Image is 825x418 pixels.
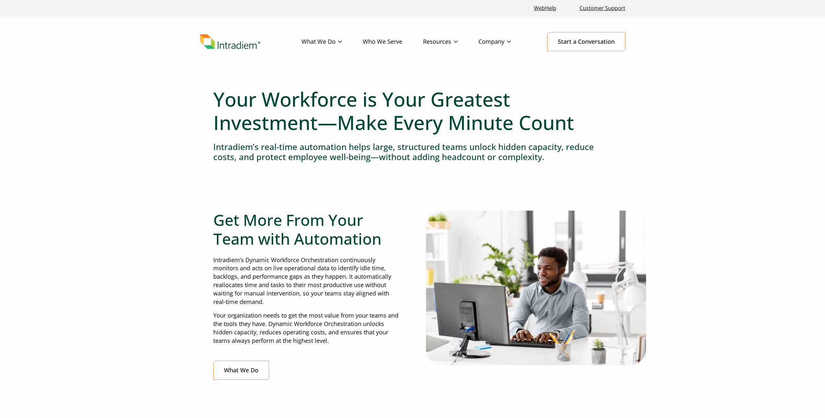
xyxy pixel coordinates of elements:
a: What We Do [301,32,363,51]
h2: Get More From Your Team with Automation [213,211,399,248]
a: Resources [423,32,478,51]
a: Link opens in a new window [531,1,559,15]
h1: Your Workforce is Your Greatest Investment—Make Every Minute Count [213,87,612,134]
a: Start a Conversation [547,32,625,51]
img: Man typing on computer with real-time automation [426,211,646,365]
a: Company [478,32,532,51]
h4: Intradiem’s real-time automation helps large, structured teams unlock hidden capacity, reduce cos... [213,142,612,162]
p: Intradiem’s Dynamic Workforce Orchestration continuously monitors and acts on live operational da... [213,256,399,306]
img: Intradiem [200,34,260,49]
a: What We Do [213,361,269,380]
a: Who We Serve [363,32,423,51]
a: Customer Support [577,1,628,15]
p: Your organization needs to get the most value from your teams and the tools they have. Dynamic Wo... [213,311,399,345]
a: Link to homepage of Intradiem [200,34,301,49]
